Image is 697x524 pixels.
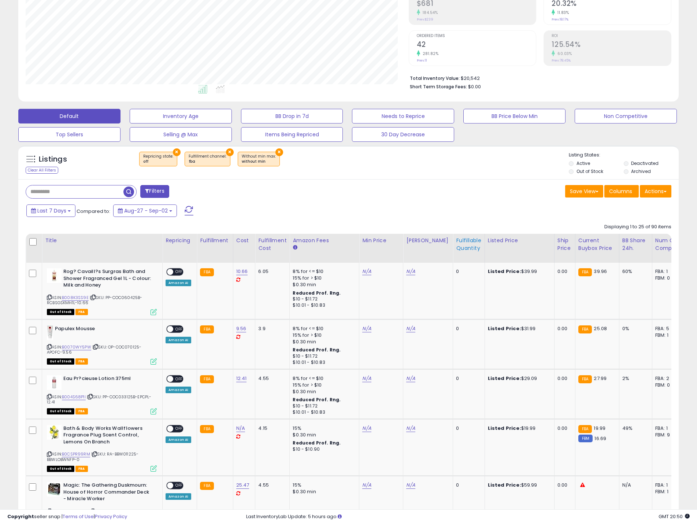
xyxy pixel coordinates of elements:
[406,268,415,275] a: N/A
[578,435,593,442] small: FBM
[47,394,152,405] span: | SKU: PP-COC033125B-EPCPL-12.41
[488,482,549,488] div: $59.99
[258,375,284,382] div: 4.55
[242,154,276,165] span: Without min max :
[488,325,549,332] div: $31.99
[37,207,66,214] span: Last 7 Days
[352,109,454,123] button: Needs to Reprice
[488,375,521,382] b: Listed Price:
[488,481,521,488] b: Listed Price:
[293,339,353,345] div: $0.30 min
[456,325,479,332] div: 0
[488,425,521,432] b: Listed Price:
[631,160,659,166] label: Deactivated
[293,290,341,296] b: Reduced Prof. Rng.
[655,432,679,438] div: FBM: 9
[95,513,127,520] a: Privacy Policy
[26,167,58,174] div: Clear All Filters
[604,185,639,198] button: Columns
[236,268,248,275] a: 10.66
[555,51,572,56] small: 60.03%
[578,375,592,383] small: FBA
[63,482,152,504] b: Magic: The Gathering Duskmourn: House of Horror Commander Deck - Miracle Worker
[578,237,616,252] div: Current Buybox Price
[200,237,230,244] div: Fulfillment
[258,237,286,252] div: Fulfillment Cost
[62,394,86,400] a: B004S68P1I
[113,204,177,217] button: Aug-27 - Sep-02
[242,159,276,164] div: without min
[173,269,185,275] span: OFF
[293,237,356,244] div: Amazon Fees
[77,208,110,215] span: Compared to:
[293,382,353,388] div: 15% for > $10
[200,482,214,490] small: FBA
[569,152,679,159] p: Listing States:
[47,408,74,414] span: All listings that are currently out of stock and unavailable for purchase on Amazon
[47,425,62,440] img: 41e+WtnoBfL._SL40_.jpg
[655,382,679,388] div: FBM: 0
[166,493,191,500] div: Amazon AI
[488,237,551,244] div: Listed Price
[417,40,536,50] h2: 42
[622,425,646,432] div: 49%
[236,425,245,432] a: N/A
[166,337,191,343] div: Amazon AI
[417,34,536,38] span: Ordered Items
[456,375,479,382] div: 0
[47,375,157,414] div: ASIN:
[140,185,169,198] button: Filters
[565,185,603,198] button: Save View
[18,127,121,142] button: Top Sellers
[47,466,74,472] span: All listings that are currently out of stock and unavailable for purchase on Amazon
[594,268,607,275] span: 39.96
[655,237,682,252] div: Num of Comp.
[488,325,521,332] b: Listed Price:
[293,244,297,251] small: Amazon Fees.
[594,435,606,442] span: 16.69
[552,58,571,63] small: Prev: 78.45%
[258,425,284,432] div: 4.15
[75,466,88,472] span: FBA
[258,325,284,332] div: 3.9
[18,109,121,123] button: Default
[410,75,460,81] b: Total Inventory Value:
[557,237,572,252] div: Ship Price
[130,127,232,142] button: Selling @ Max
[659,513,690,520] span: 2025-09-10 20:50 GMT
[130,109,232,123] button: Inventory Age
[63,375,152,384] b: Eau Pr?cieuse Lotion 375ml
[173,148,181,156] button: ×
[166,280,191,286] div: Amazon AI
[420,10,438,15] small: 184.54%
[75,309,88,315] span: FBA
[166,436,191,443] div: Amazon AI
[362,481,371,489] a: N/A
[47,295,142,306] span: | SKU: PP-COC060425B-RCBSGSKMH1L-10.66
[552,17,568,22] small: Prev: 18.17%
[7,513,34,520] strong: Copyright
[47,325,53,340] img: 317qnmz29iL._SL40_.jpg
[47,482,62,497] img: 51rgC2wvtRL._SL40_.jpg
[456,425,479,432] div: 0
[594,325,607,332] span: 25.08
[173,425,185,432] span: OFF
[47,425,157,471] div: ASIN:
[575,109,677,123] button: Non Competitive
[655,268,679,275] div: FBA: 1
[362,325,371,332] a: N/A
[622,325,646,332] div: 0%
[417,58,427,63] small: Prev: 11
[293,375,353,382] div: 8% for <= $10
[655,375,679,382] div: FBA: 2
[622,375,646,382] div: 2%
[655,482,679,488] div: FBA: 1
[655,325,679,332] div: FBA: 5
[578,325,592,333] small: FBA
[576,160,590,166] label: Active
[293,440,341,446] b: Reduced Prof. Rng.
[200,375,214,383] small: FBA
[456,482,479,488] div: 0
[557,325,570,332] div: 0.00
[410,73,666,82] li: $20,542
